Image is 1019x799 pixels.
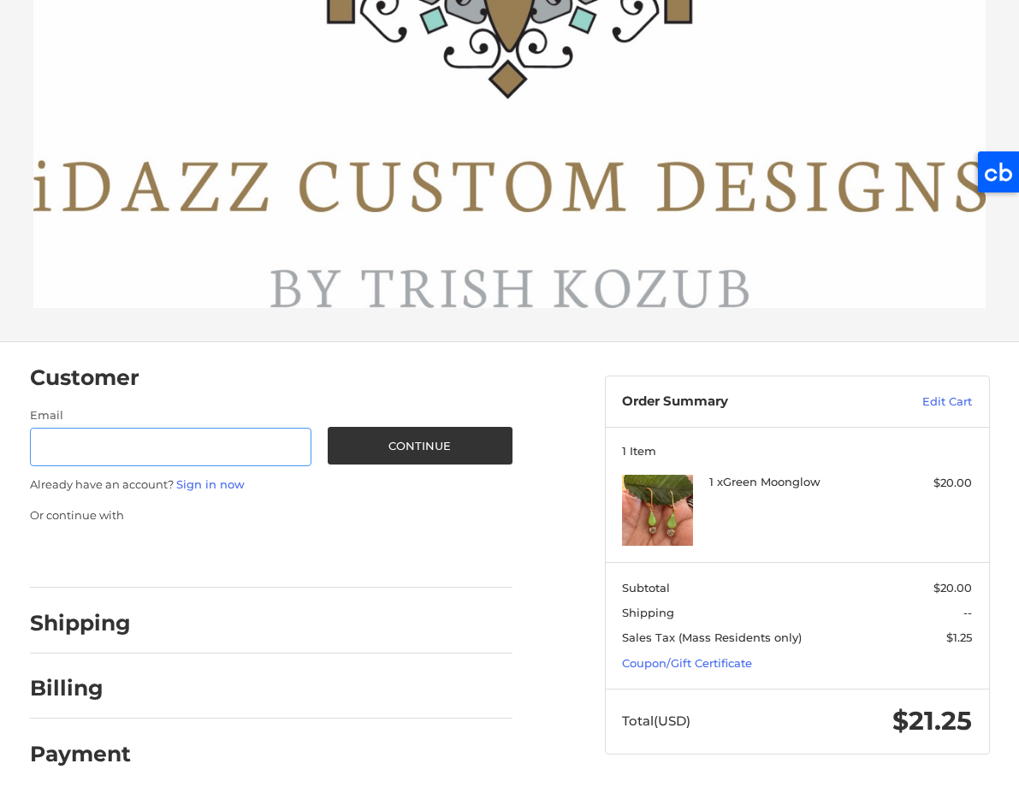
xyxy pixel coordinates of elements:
[30,741,131,767] h2: Payment
[30,675,130,701] h2: Billing
[622,394,861,411] h3: Order Summary
[963,606,972,619] span: --
[622,713,690,729] span: Total (USD)
[933,581,972,595] span: $20.00
[622,581,670,595] span: Subtotal
[885,475,972,492] div: $20.00
[30,610,131,636] h2: Shipping
[30,407,311,424] label: Email
[30,507,512,524] p: Or continue with
[176,477,245,491] a: Sign in now
[30,476,512,494] p: Already have an account?
[709,475,880,488] h4: 1 x Green Moonglow
[622,606,674,619] span: Shipping
[622,630,802,644] span: Sales Tax (Mass Residents only)
[328,427,512,465] button: Continue
[24,541,152,571] iframe: PayPal-paypal
[946,630,972,644] span: $1.25
[30,364,139,391] h2: Customer
[892,705,972,737] span: $21.25
[622,444,972,458] h3: 1 Item
[622,656,752,670] a: Coupon/Gift Certificate
[861,394,972,411] a: Edit Cart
